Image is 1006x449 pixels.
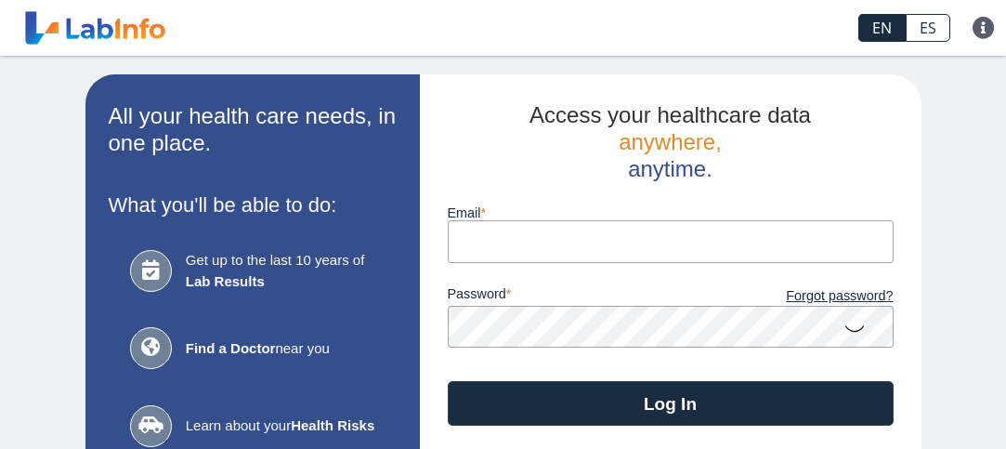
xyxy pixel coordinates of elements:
a: EN [858,14,906,42]
h2: All your health care needs, in one place. [109,103,397,157]
label: Email [448,205,894,220]
span: anywhere, [619,129,722,154]
span: Learn about your [186,416,374,437]
label: password [448,286,671,307]
b: Find a Doctor [186,340,276,356]
a: Forgot password? [671,286,894,307]
b: Health Risks [291,417,374,433]
h3: What you'll be able to do: [109,193,397,217]
a: ES [906,14,950,42]
span: near you [186,338,374,360]
span: anytime. [628,156,712,181]
span: Access your healthcare data [529,102,811,127]
span: Get up to the last 10 years of [186,250,374,292]
button: Log In [448,381,894,426]
b: Lab Results [186,273,265,289]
